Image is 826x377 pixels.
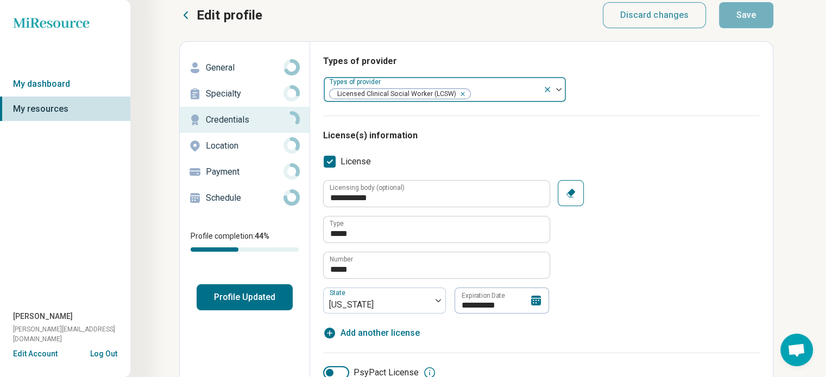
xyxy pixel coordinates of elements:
[341,327,420,340] span: Add another license
[179,7,262,24] button: Edit profile
[13,324,130,344] span: [PERSON_NAME][EMAIL_ADDRESS][DOMAIN_NAME]
[206,191,283,205] p: Schedule
[780,334,813,366] a: Open chat
[206,165,283,178] p: Payment
[206,61,283,74] p: General
[603,2,707,28] button: Discard changes
[180,81,310,107] a: Specialty
[324,216,550,242] input: credential.licenses.0.name
[719,2,773,28] button: Save
[323,55,760,68] h3: Types of provider
[206,87,283,100] p: Specialty
[330,89,459,99] span: Licensed Clinical Social Worker (LCSW)
[255,232,269,240] span: 44 %
[191,247,299,252] div: Profile completion
[13,311,73,322] span: [PERSON_NAME]
[180,133,310,159] a: Location
[323,129,760,142] h3: License(s) information
[90,348,117,357] button: Log Out
[330,184,405,191] label: Licensing body (optional)
[180,185,310,211] a: Schedule
[197,7,262,24] p: Edit profile
[330,289,348,297] label: State
[330,78,383,86] label: Types of provider
[197,284,293,310] button: Profile Updated
[206,113,283,126] p: Credentials
[180,159,310,185] a: Payment
[341,155,371,168] span: License
[180,107,310,133] a: Credentials
[180,55,310,81] a: General
[13,348,58,360] button: Edit Account
[180,224,310,258] div: Profile completion:
[330,220,344,227] label: Type
[330,256,353,263] label: Number
[323,327,420,340] button: Add another license
[206,139,283,152] p: Location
